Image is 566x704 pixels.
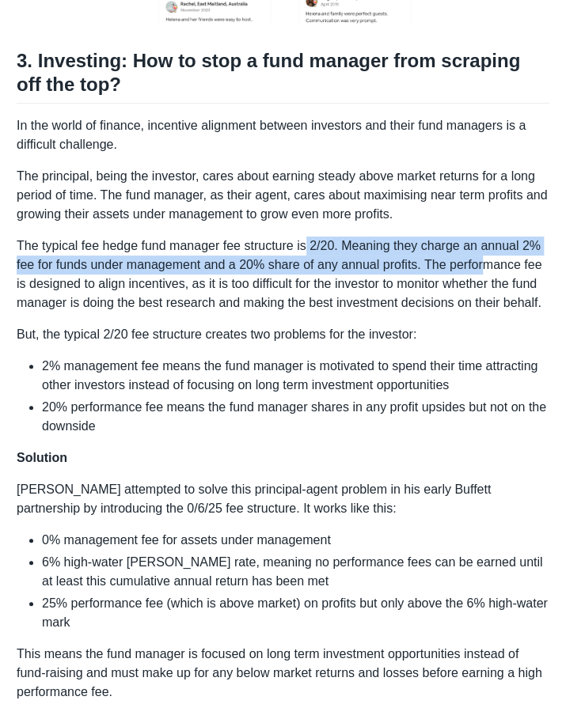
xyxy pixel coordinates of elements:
[42,531,549,550] li: 0% management fee for assets under management
[17,237,549,312] p: The typical fee hedge fund manager fee structure is 2/20. Meaning they charge an annual 2% fee fo...
[42,398,549,436] li: 20% performance fee means the fund manager shares in any profit upsides but not on the downside
[42,553,549,591] li: 6% high-water [PERSON_NAME] rate, meaning no performance fees can be earned until at least this c...
[17,167,549,224] p: The principal, being the investor, cares about earning steady above market returns for a long per...
[42,357,549,395] li: 2% management fee means the fund manager is motivated to spend their time attracting other invest...
[17,116,549,154] p: In the world of finance, incentive alignment between investors and their fund managers is a diffi...
[17,480,549,518] p: [PERSON_NAME] attempted to solve this principal-agent problem in his early Buffett partnership by...
[17,49,549,103] h2: 3. Investing: How to stop a fund manager from scraping off the top?
[42,594,549,632] li: 25% performance fee (which is above market) on profits but only above the 6% high-water mark
[17,325,549,344] p: But, the typical 2/20 fee structure creates two problems for the investor:
[17,451,67,464] strong: Solution
[17,645,549,702] p: This means the fund manager is focused on long term investment opportunities instead of fund-rais...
